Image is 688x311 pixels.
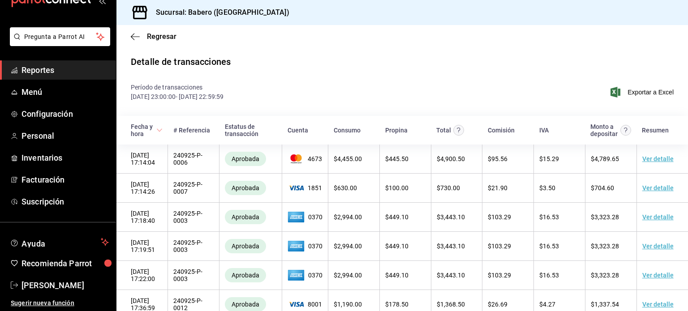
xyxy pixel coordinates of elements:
[334,243,362,250] span: $ 2,994.00
[437,213,465,221] span: $ 3,443.10
[116,261,168,290] td: [DATE] 17:22:00
[21,196,109,208] span: Suscripción
[21,130,109,142] span: Personal
[385,184,408,192] span: $ 100.00
[131,32,176,41] button: Regresar
[149,7,289,18] h3: Sucursal: Babero ([GEOGRAPHIC_DATA])
[437,155,465,162] span: $ 4,900.50
[488,213,511,221] span: $ 103.29
[288,184,322,192] span: 1851
[642,243,674,250] a: Ver detalle
[437,301,465,308] span: $ 1,368.50
[288,239,322,253] span: 0370
[385,301,408,308] span: $ 178.50
[334,272,362,279] span: $ 2,994.00
[21,237,97,247] span: Ayuda
[488,127,515,134] div: Comisión
[385,272,408,279] span: $ 449.10
[288,127,308,134] div: Cuenta
[21,257,109,269] span: Recomienda Parrot
[6,38,110,48] a: Pregunta a Parrot AI
[488,155,507,162] span: $ 95.56
[21,279,109,291] span: [PERSON_NAME]
[131,123,163,137] span: Fecha y hora
[228,213,263,221] span: Aprobada
[131,92,224,102] p: [DATE] 23:00:00 - [DATE] 22:59:59
[488,243,511,250] span: $ 103.29
[591,243,619,250] span: $ 3,323.28
[642,184,674,192] a: Ver detalle
[591,301,619,308] span: $ 1,337.54
[453,125,464,136] svg: Este monto equivale al total pagado por el comensal antes de aplicar Comisión e IVA.
[385,243,408,250] span: $ 449.10
[116,174,168,203] td: [DATE] 17:14:26
[228,301,263,308] span: Aprobada
[288,301,322,308] span: 8001
[539,301,555,308] span: $ 4.27
[225,181,266,195] div: Transacciones cobradas de manera exitosa.
[334,301,362,308] span: $ 1,190.00
[334,184,357,192] span: $ 630.00
[642,301,674,308] a: Ver detalle
[612,87,674,98] button: Exportar a Excel
[116,203,168,232] td: [DATE] 17:18:40
[591,213,619,221] span: $ 3,323.28
[488,272,511,279] span: $ 103.29
[225,239,266,253] div: Transacciones cobradas de manera exitosa.
[436,127,451,134] div: Total
[385,213,408,221] span: $ 449.10
[539,155,559,162] span: $ 15.29
[11,298,109,308] span: Sugerir nueva función
[539,213,559,221] span: $ 16.53
[225,152,266,166] div: Transacciones cobradas de manera exitosa.
[642,213,674,221] a: Ver detalle
[21,174,109,186] span: Facturación
[334,155,362,162] span: $ 4,455.00
[228,155,263,162] span: Aprobada
[437,272,465,279] span: $ 3,443.10
[437,243,465,250] span: $ 3,443.10
[334,213,362,221] span: $ 2,994.00
[539,184,555,192] span: $ 3.50
[10,27,110,46] button: Pregunta a Parrot AI
[620,125,631,136] svg: Este es el monto resultante del total pagado menos comisión e IVA. Esta será la parte que se depo...
[288,154,322,163] span: 4673
[173,127,210,134] div: # Referencia
[225,210,266,224] div: Transacciones cobradas de manera exitosa.
[288,210,322,224] span: 0370
[488,301,507,308] span: $ 26.69
[590,123,618,137] div: Monto a depositar
[288,268,322,282] span: 0370
[131,55,231,68] div: Detalle de transacciones
[225,268,266,282] div: Transacciones cobradas de manera exitosa.
[228,243,263,250] span: Aprobada
[228,184,263,192] span: Aprobada
[168,203,219,232] td: 240925-P-0003
[591,184,614,192] span: $ 704.60
[147,32,176,41] span: Regresar
[437,184,460,192] span: $ 730.00
[131,83,224,92] p: Período de transacciones
[24,32,96,42] span: Pregunta a Parrot AI
[116,232,168,261] td: [DATE] 17:19:51
[642,272,674,279] a: Ver detalle
[591,155,619,162] span: $ 4,789.65
[21,86,109,98] span: Menú
[116,145,168,174] td: [DATE] 17:14:04
[539,127,549,134] div: IVA
[168,145,219,174] td: 240925-P-0006
[539,272,559,279] span: $ 16.53
[385,155,408,162] span: $ 445.50
[168,232,219,261] td: 240925-P-0003
[228,272,263,279] span: Aprobada
[642,155,674,162] a: Ver detalle
[21,64,109,76] span: Reportes
[168,174,219,203] td: 240925-P-0007
[539,243,559,250] span: $ 16.53
[488,184,507,192] span: $ 21.90
[591,272,619,279] span: $ 3,323.28
[168,261,219,290] td: 240925-P-0003
[21,152,109,164] span: Inventarios
[131,123,155,137] div: Fecha y hora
